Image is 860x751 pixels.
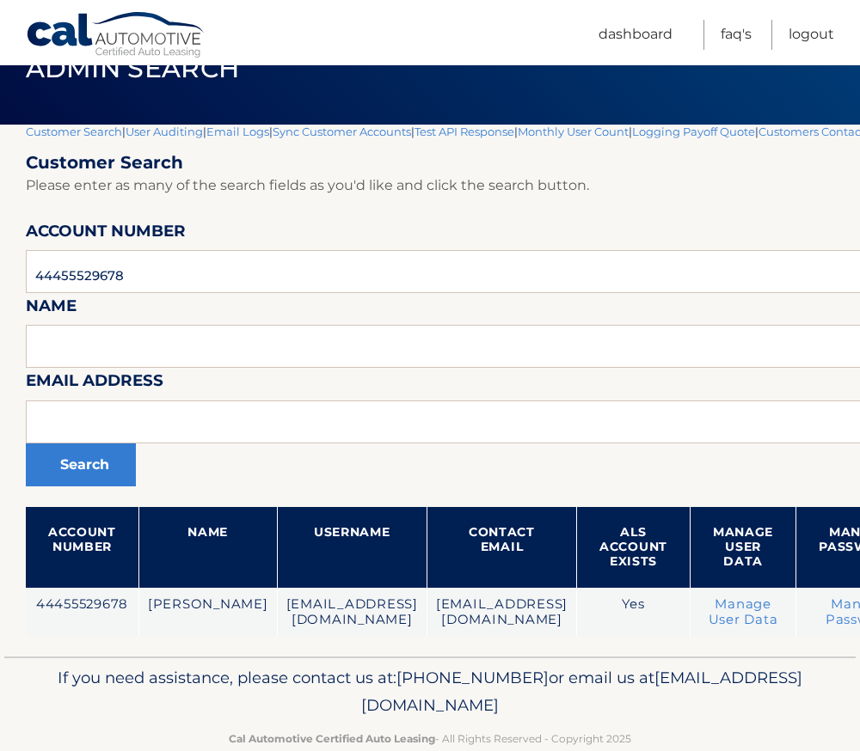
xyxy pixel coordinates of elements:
a: Manage User Data [709,596,778,627]
th: Manage User Data [690,507,795,588]
span: Admin Search [26,52,240,84]
td: [EMAIL_ADDRESS][DOMAIN_NAME] [427,588,576,637]
a: Logout [789,20,834,50]
label: Name [26,293,77,325]
a: Monthly User Count [518,125,629,138]
a: Sync Customer Accounts [273,125,411,138]
p: - All Rights Reserved - Copyright 2025 [30,730,830,748]
a: Logging Payoff Quote [632,125,755,138]
a: FAQ's [721,20,752,50]
td: 44455529678 [26,588,138,637]
label: Email Address [26,368,163,400]
th: Account Number [26,507,138,588]
th: Username [277,507,427,588]
strong: Cal Automotive Certified Auto Leasing [229,732,435,745]
a: Test API Response [415,125,514,138]
th: ALS Account Exists [577,507,691,588]
a: Email Logs [206,125,269,138]
p: If you need assistance, please contact us at: or email us at [30,664,830,719]
label: Account Number [26,218,186,250]
td: [EMAIL_ADDRESS][DOMAIN_NAME] [277,588,427,637]
span: [EMAIL_ADDRESS][DOMAIN_NAME] [361,668,802,715]
button: Search [26,443,136,486]
span: [PHONE_NUMBER] [396,668,549,687]
a: User Auditing [126,125,203,138]
td: [PERSON_NAME] [138,588,277,637]
a: Cal Automotive [26,11,206,61]
a: Customer Search [26,125,122,138]
th: Name [138,507,277,588]
a: Dashboard [599,20,673,50]
th: Contact Email [427,507,576,588]
td: Yes [577,588,691,637]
